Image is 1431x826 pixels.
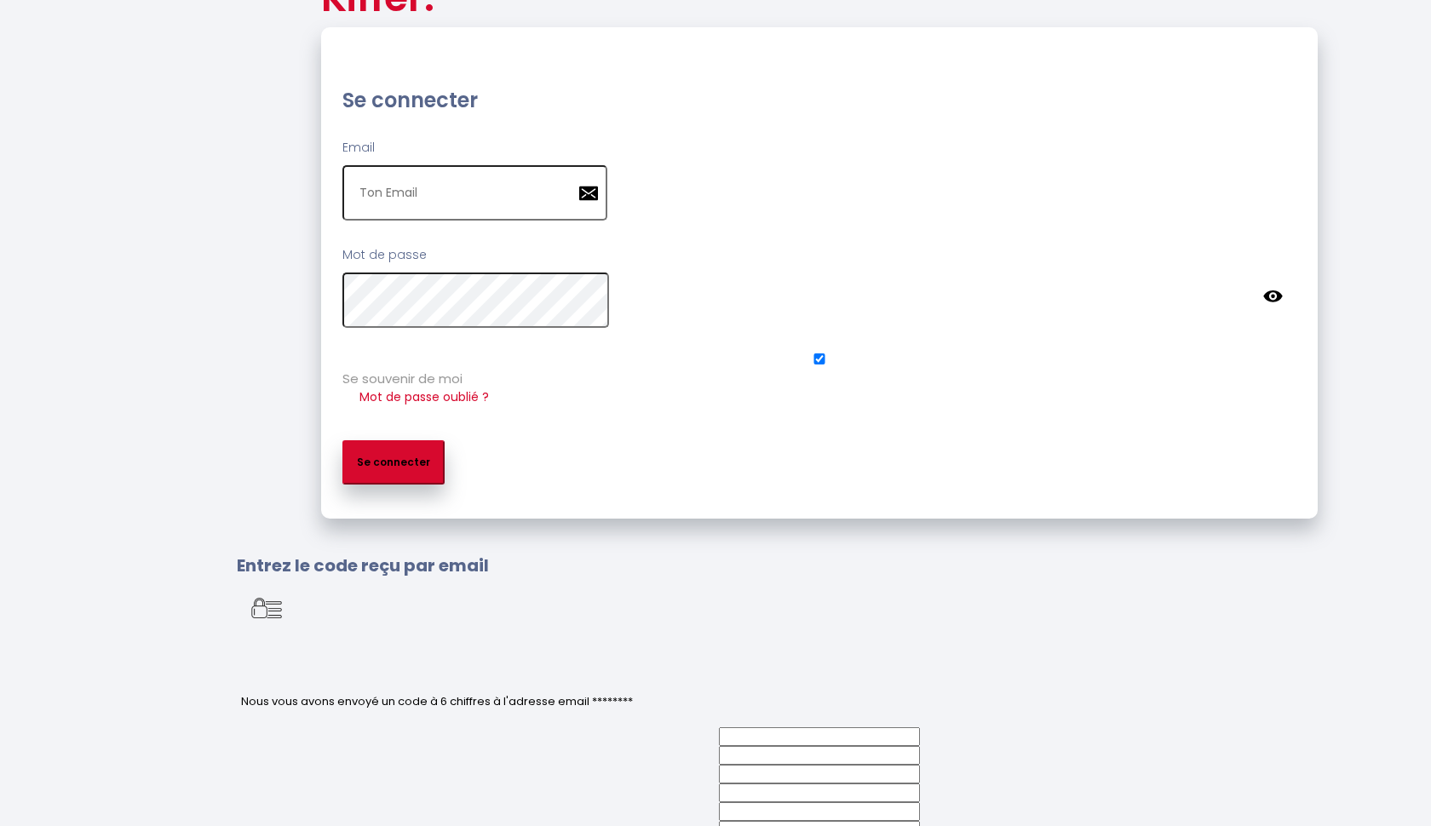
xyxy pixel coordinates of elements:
[342,440,445,485] button: Se connecter
[237,578,296,638] img: NO IMAGE
[342,87,1296,113] h1: Se connecter
[237,553,1401,578] h2: Entrez le code reçu par email
[241,693,1397,710] p: Nous vous avons envoyé un code à 6 chiffres à l'adresse email ********
[359,388,489,405] a: Mot de passe oublié ?
[342,165,607,221] input: Ton Email
[342,370,463,387] label: Se souvenir de moi
[342,139,1296,157] h2: Email
[342,246,1296,264] h2: Mot de passe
